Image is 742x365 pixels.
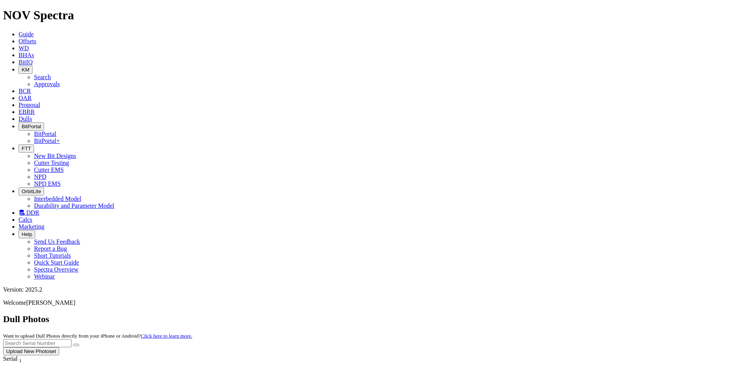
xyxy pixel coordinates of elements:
span: FTT [22,146,31,151]
a: Marketing [19,223,44,230]
a: WD [19,45,29,51]
span: DDR [26,209,39,216]
a: OAR [19,95,32,101]
div: Serial Sort None [3,355,36,364]
small: Want to upload Dull Photos directly from your iPhone or Android? [3,333,192,339]
a: DDR [19,209,39,216]
a: Cutter EMS [34,166,64,173]
sub: 1 [19,358,22,363]
a: Offsets [19,38,36,44]
span: KM [22,67,29,73]
span: [PERSON_NAME] [26,299,75,306]
a: BitPortal [34,131,56,137]
a: BCR [19,88,31,94]
div: Version: 2025.2 [3,286,739,293]
a: Guide [19,31,34,37]
span: OrbitLite [22,188,41,194]
a: Interbedded Model [34,195,81,202]
button: KM [19,66,32,74]
h1: NOV Spectra [3,8,739,22]
p: Welcome [3,299,739,306]
button: Upload New Photoset [3,347,59,355]
a: NPD EMS [34,180,61,187]
a: Search [34,74,51,80]
a: Send Us Feedback [34,238,80,245]
button: BitPortal [19,122,44,131]
h2: Dull Photos [3,314,739,324]
span: Serial [3,355,17,362]
button: Help [19,230,35,238]
a: Durability and Parameter Model [34,202,114,209]
a: Calcs [19,216,32,223]
a: New Bit Designs [34,153,76,159]
a: BHAs [19,52,34,58]
a: Proposal [19,102,40,108]
a: NPD [34,173,46,180]
a: Webinar [34,273,55,280]
a: Short Tutorials [34,252,71,259]
a: BitIQ [19,59,32,65]
a: BitPortal+ [34,138,60,144]
button: FTT [19,144,34,153]
span: BitPortal [22,124,41,129]
span: Help [22,231,32,237]
a: Click here to learn more. [141,333,192,339]
input: Search Serial Number [3,339,71,347]
a: EBRR [19,109,35,115]
a: Report a Bug [34,245,67,252]
a: Spectra Overview [34,266,78,273]
span: Sort None [19,355,22,362]
a: Dulls [19,115,32,122]
a: Approvals [34,81,60,87]
a: Cutter Testing [34,160,69,166]
button: OrbitLite [19,187,44,195]
a: Quick Start Guide [34,259,79,266]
